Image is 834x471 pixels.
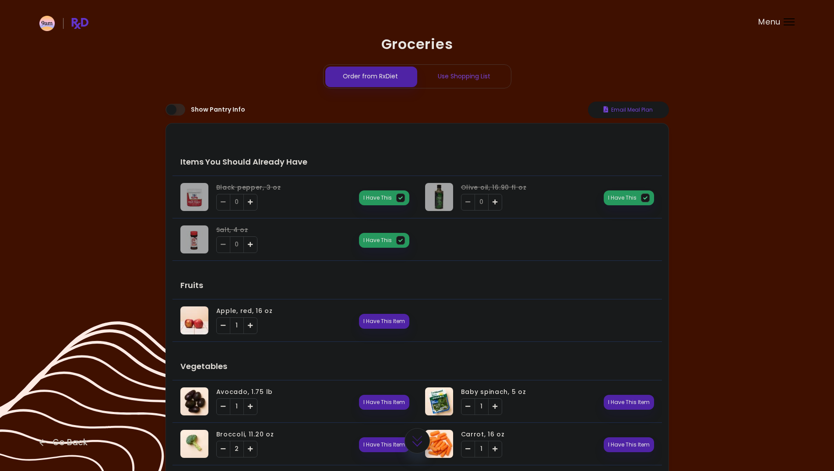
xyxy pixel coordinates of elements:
h3: Items You Should Already Have [172,141,662,176]
span: Go Back [53,438,88,447]
div: Remove [217,237,230,253]
span: Menu [758,18,781,26]
span: 0 [235,198,239,207]
div: Order from RxDiet [324,65,417,88]
div: Remove [461,194,475,210]
button: I Have This Item [359,395,409,410]
button: Go Back [39,438,92,447]
span: Avocado, 1.75 lb [216,387,273,396]
div: Remove [217,441,230,457]
div: Add [244,441,257,457]
div: Use Shopping List [417,65,511,88]
span: Apple, red, 16 oz [216,306,273,315]
div: Add [244,318,257,334]
img: RxDiet [39,16,88,31]
button: I Have This [604,190,654,205]
span: 0 [235,240,239,249]
h3: Vegetables [172,345,662,380]
span: 1 [480,445,483,453]
span: Carrot, 16 oz [461,430,505,439]
div: Add [489,441,502,457]
div: Remove [217,399,230,415]
span: Show Pantry Info [191,106,245,114]
div: Remove [461,399,475,415]
div: Add [489,399,502,415]
button: I Have This Item [604,395,654,410]
div: Add [244,194,257,210]
span: 1 [236,321,238,330]
span: 1 [480,402,483,411]
span: Black pepper, 3 oz [216,183,281,192]
span: 0 [479,198,484,207]
button: I Have This Item [359,314,409,329]
div: Remove [217,318,230,334]
div: Remove [217,194,230,210]
div: Add [244,237,257,253]
div: Add [244,399,257,415]
button: I Have This [359,190,409,205]
span: 1 [236,402,238,411]
div: Remove [461,441,475,457]
div: Add [489,194,502,210]
span: 2 [235,445,239,453]
span: Olive oil, 16.90 fl oz [461,183,527,192]
h3: Fruits [172,264,662,299]
h2: Groceries [165,37,669,51]
span: Baby spinach, 5 oz [461,387,526,396]
button: I Have This Item [604,437,654,452]
span: Broccoli, 11.20 oz [216,430,274,439]
button: I Have This [359,233,409,248]
button: Email Meal Plan [588,102,669,118]
span: Salt, 4 oz [216,225,248,234]
button: I Have This Item [359,437,409,452]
